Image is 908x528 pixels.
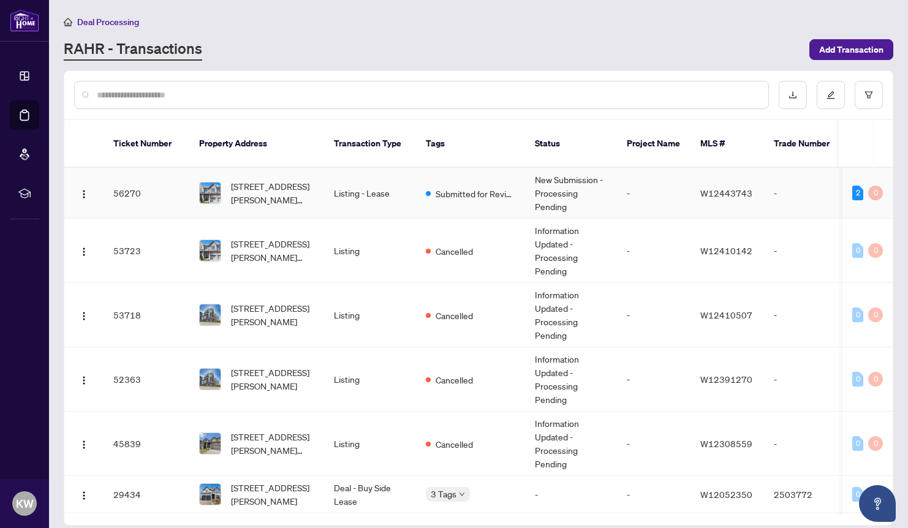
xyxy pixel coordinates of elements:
td: - [764,347,850,412]
span: W12443743 [700,187,752,198]
div: 0 [852,243,863,258]
img: Logo [79,491,89,500]
td: - [617,476,690,513]
img: thumbnail-img [200,183,221,203]
span: [STREET_ADDRESS][PERSON_NAME][PERSON_NAME] [231,237,314,264]
div: 0 [852,372,863,387]
td: New Submission - Processing Pending [525,168,617,219]
img: Logo [79,247,89,257]
span: filter [864,91,873,99]
span: [STREET_ADDRESS][PERSON_NAME] [231,301,314,328]
div: 2 [852,186,863,200]
span: edit [827,91,835,99]
span: Cancelled [436,373,473,387]
img: thumbnail-img [200,433,221,454]
td: Deal - Buy Side Lease [324,476,416,513]
img: Logo [79,311,89,321]
button: Logo [74,485,94,504]
span: W12391270 [700,374,752,385]
td: Listing [324,347,416,412]
img: thumbnail-img [200,369,221,390]
button: download [779,81,807,109]
span: download [789,91,797,99]
td: Information Updated - Processing Pending [525,347,617,412]
span: W12308559 [700,438,752,449]
th: Property Address [189,120,324,168]
span: W12410507 [700,309,752,320]
td: Listing [324,219,416,283]
td: - [525,476,617,513]
button: edit [817,81,845,109]
a: RAHR - Transactions [64,39,202,61]
img: logo [10,9,39,32]
th: Project Name [617,120,690,168]
span: 3 Tags [431,487,456,501]
span: [STREET_ADDRESS][PERSON_NAME][PERSON_NAME] [231,179,314,206]
td: Listing [324,412,416,476]
span: Submitted for Review [436,187,515,200]
span: [STREET_ADDRESS][PERSON_NAME] [231,366,314,393]
span: [STREET_ADDRESS][PERSON_NAME] [231,481,314,508]
span: home [64,18,72,26]
td: Information Updated - Processing Pending [525,412,617,476]
div: 0 [868,307,883,322]
td: - [617,219,690,283]
span: Cancelled [436,244,473,258]
button: Logo [74,241,94,260]
td: 45839 [104,412,189,476]
div: 0 [868,243,883,258]
td: 56270 [104,168,189,219]
th: MLS # [690,120,764,168]
button: Logo [74,305,94,325]
div: 0 [852,307,863,322]
td: - [764,168,850,219]
th: Status [525,120,617,168]
td: - [617,347,690,412]
img: Logo [79,440,89,450]
td: Information Updated - Processing Pending [525,283,617,347]
img: thumbnail-img [200,484,221,505]
img: thumbnail-img [200,240,221,261]
td: - [617,283,690,347]
td: - [764,412,850,476]
th: Ticket Number [104,120,189,168]
button: filter [855,81,883,109]
div: 0 [868,436,883,451]
th: Transaction Type [324,120,416,168]
span: W12052350 [700,489,752,500]
span: KW [16,495,34,512]
img: Logo [79,375,89,385]
td: - [764,219,850,283]
td: 2503772 [764,476,850,513]
td: - [617,168,690,219]
td: Listing [324,283,416,347]
span: W12410142 [700,245,752,256]
span: Deal Processing [77,17,139,28]
span: Cancelled [436,437,473,451]
td: 52363 [104,347,189,412]
span: down [459,491,465,497]
td: - [617,412,690,476]
div: 0 [868,186,883,200]
td: Listing - Lease [324,168,416,219]
button: Add Transaction [809,39,893,60]
button: Logo [74,369,94,389]
span: Cancelled [436,309,473,322]
img: Logo [79,189,89,199]
th: Trade Number [764,120,850,168]
span: [STREET_ADDRESS][PERSON_NAME][PERSON_NAME] [231,430,314,457]
div: 0 [852,487,863,502]
td: Information Updated - Processing Pending [525,219,617,283]
button: Logo [74,183,94,203]
div: 0 [868,372,883,387]
td: 29434 [104,476,189,513]
button: Open asap [859,485,896,522]
span: Add Transaction [819,40,883,59]
div: 0 [852,436,863,451]
img: thumbnail-img [200,304,221,325]
td: 53723 [104,219,189,283]
td: - [764,283,850,347]
th: Tags [416,120,525,168]
td: 53718 [104,283,189,347]
button: Logo [74,434,94,453]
